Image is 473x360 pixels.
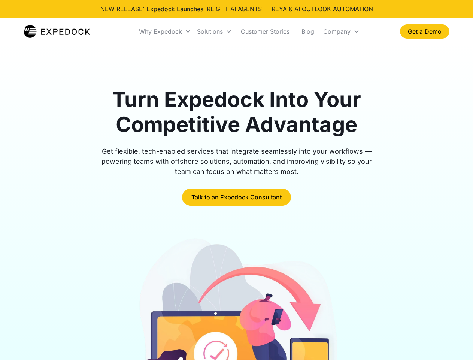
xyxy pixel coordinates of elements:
[400,24,449,39] a: Get a Demo
[139,28,182,35] div: Why Expedock
[93,87,380,137] h1: Turn Expedock Into Your Competitive Advantage
[136,19,194,44] div: Why Expedock
[295,19,320,44] a: Blog
[203,5,373,13] a: FREIGHT AI AGENTS - FREYA & AI OUTLOOK AUTOMATION
[323,28,351,35] div: Company
[93,146,380,177] div: Get flexible, tech-enabled services that integrate seamlessly into your workflows — powering team...
[24,24,90,39] img: Expedock Logo
[320,19,363,44] div: Company
[24,24,90,39] a: home
[182,189,291,206] a: Talk to an Expedock Consultant
[194,19,235,44] div: Solutions
[197,28,223,35] div: Solutions
[100,4,373,13] div: NEW RELEASE: Expedock Launches
[235,19,295,44] a: Customer Stories
[436,324,473,360] iframe: Chat Widget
